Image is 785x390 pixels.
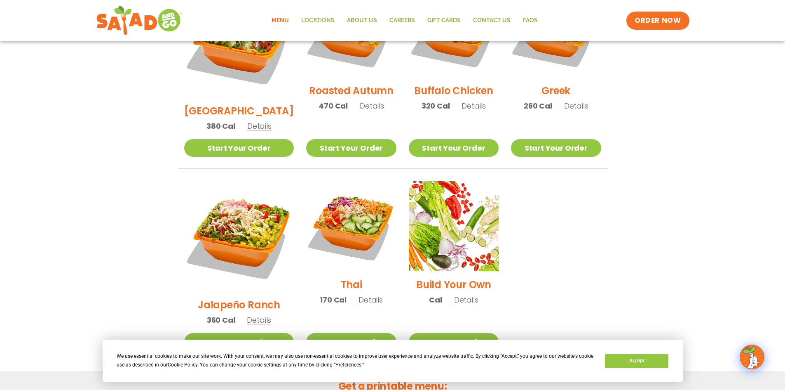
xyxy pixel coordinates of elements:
span: Cookie Policy [168,362,197,368]
span: ORDER NOW [635,16,681,26]
a: Start Your Order [409,139,499,157]
a: Contact Us [467,11,517,30]
span: Details [462,101,486,111]
span: Details [247,121,272,131]
a: Start Your Order [184,139,294,157]
span: Details [454,295,478,305]
a: Menu [265,11,295,30]
div: Cookie Consent Prompt [103,340,683,382]
h2: Thai [341,277,362,292]
a: About Us [341,11,383,30]
span: 170 Cal [320,294,347,305]
img: Product photo for Build Your Own [409,181,499,271]
img: wpChatIcon [740,345,764,369]
img: new-SAG-logo-768×292 [96,4,183,37]
span: Cal [429,294,442,305]
a: Start Your Order [184,333,294,351]
span: 260 Cal [524,100,552,111]
a: Start Your Order [409,333,499,351]
img: Product photo for Jalapeño Ranch Salad [184,181,294,291]
a: ORDER NOW [626,12,689,30]
span: Details [564,101,588,111]
span: Details [360,101,384,111]
a: Start Your Order [306,139,396,157]
nav: Menu [265,11,544,30]
span: Details [359,295,383,305]
h2: Buffalo Chicken [414,83,493,98]
h2: Roasted Autumn [309,83,394,98]
span: 470 Cal [319,100,348,111]
a: Careers [383,11,421,30]
span: 320 Cal [422,100,450,111]
h2: Jalapeño Ranch [198,298,280,312]
h2: Build Your Own [416,277,491,292]
a: Start Your Order [511,139,601,157]
a: Locations [295,11,341,30]
h2: [GEOGRAPHIC_DATA] [184,104,294,118]
div: We use essential cookies to make our site work. With your consent, we may also use non-essential ... [117,352,595,369]
button: Accept [605,354,668,368]
h2: Greek [541,83,570,98]
a: FAQs [517,11,544,30]
span: 380 Cal [206,121,235,132]
a: GIFT CARDS [421,11,467,30]
span: 360 Cal [207,314,235,326]
img: Product photo for Thai Salad [306,181,396,271]
a: Start Your Order [306,333,396,351]
span: Preferences [335,362,361,368]
span: Details [247,315,271,325]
